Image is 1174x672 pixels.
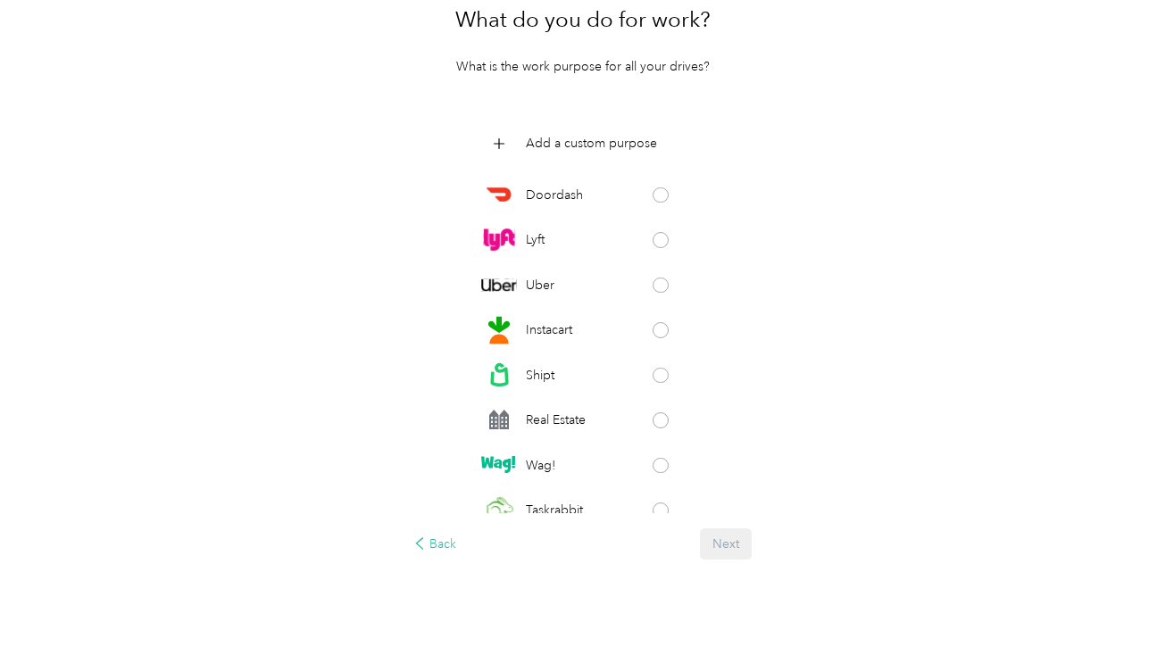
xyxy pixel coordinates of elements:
p: Taskrabbit [526,501,583,519]
p: Add a custom purpose [526,134,657,153]
p: Uber [526,276,554,295]
p: Lyft [526,230,545,249]
p: Instacart [526,320,572,339]
p: Doordash [526,186,583,204]
p: Wag! [526,456,555,475]
p: What is the work purpose for all your drives? [456,57,710,76]
div: Back [413,535,456,553]
p: Shipt [526,366,554,385]
iframe: Everlance-gr Chat Button Frame [1074,572,1174,672]
p: Real Estate [526,411,586,429]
